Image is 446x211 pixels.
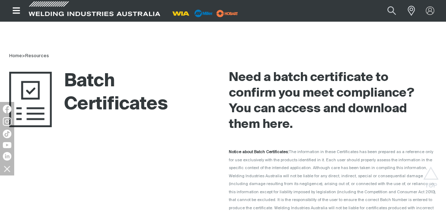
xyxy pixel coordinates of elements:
h1: Batch Certificates [9,70,218,116]
img: hide socials [1,163,13,175]
img: YouTube [3,142,11,148]
a: Resources [25,54,49,58]
button: Search products [380,3,404,19]
strong: Notice about Batch Certificates: [229,150,289,154]
img: Instagram [3,117,11,126]
a: miller [214,11,240,16]
span: > [22,54,25,58]
a: Home [9,54,22,58]
input: Product name or item number... [371,3,404,19]
h2: Need a batch certificate to confirm you meet compliance? You can access and download them here. [229,70,437,132]
img: TikTok [3,130,11,138]
button: Scroll to top [423,167,439,183]
img: miller [214,8,240,19]
img: Facebook [3,105,11,113]
img: LinkedIn [3,152,11,161]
